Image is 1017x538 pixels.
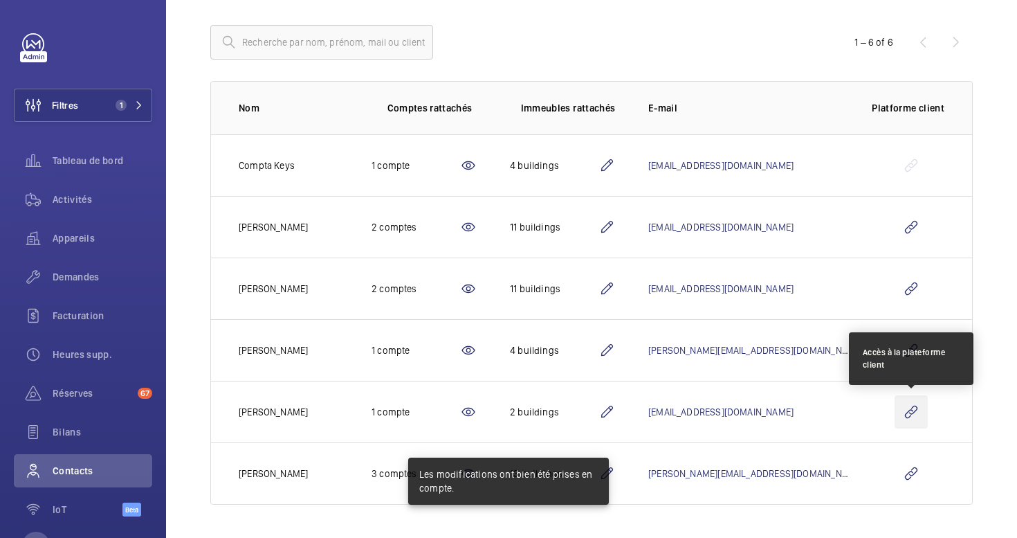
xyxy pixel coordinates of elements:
[648,345,863,356] a: [PERSON_NAME][EMAIL_ADDRESS][DOMAIN_NAME]
[53,270,152,284] span: Demandes
[419,467,598,495] p: Les modifications ont bien été prises en compte.
[239,405,308,419] p: [PERSON_NAME]
[239,343,308,357] p: [PERSON_NAME]
[53,231,152,245] span: Appareils
[239,467,308,481] p: [PERSON_NAME]
[14,89,152,122] button: Filtres1
[53,309,152,323] span: Facturation
[372,467,460,481] div: 3 comptes
[648,101,850,115] p: E-mail
[53,425,152,439] span: Bilans
[372,405,460,419] div: 1 compte
[372,220,460,234] div: 2 comptes
[239,282,308,296] p: [PERSON_NAME]
[648,160,794,171] a: [EMAIL_ADDRESS][DOMAIN_NAME]
[648,468,863,479] a: [PERSON_NAME][EMAIL_ADDRESS][DOMAIN_NAME]
[863,346,960,371] div: Accès à la plateforme client
[510,343,598,357] div: 4 buildings
[122,503,141,517] span: Beta
[510,220,598,234] div: 11 buildings
[510,282,598,296] div: 11 buildings
[239,159,295,172] p: Compta Keys
[387,101,473,115] p: Comptes rattachés
[648,283,794,294] a: [EMAIL_ADDRESS][DOMAIN_NAME]
[510,405,598,419] div: 2 buildings
[372,343,460,357] div: 1 compte
[239,101,349,115] p: Nom
[53,386,132,400] span: Réserves
[138,388,152,399] span: 67
[239,220,308,234] p: [PERSON_NAME]
[53,348,152,361] span: Heures supp.
[210,25,433,60] input: Recherche par nom, prénom, mail ou client
[854,35,893,49] div: 1 – 6 of 6
[53,192,152,206] span: Activités
[872,101,944,115] p: Platforme client
[648,222,794,233] a: [EMAIL_ADDRESS][DOMAIN_NAME]
[372,159,460,172] div: 1 compte
[52,98,78,112] span: Filtres
[510,159,598,172] div: 4 buildings
[53,503,122,517] span: IoT
[53,154,152,168] span: Tableau de bord
[372,282,460,296] div: 2 comptes
[53,464,152,478] span: Contacts
[521,101,616,115] p: Immeubles rattachés
[116,100,127,111] span: 1
[648,406,794,418] a: [EMAIL_ADDRESS][DOMAIN_NAME]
